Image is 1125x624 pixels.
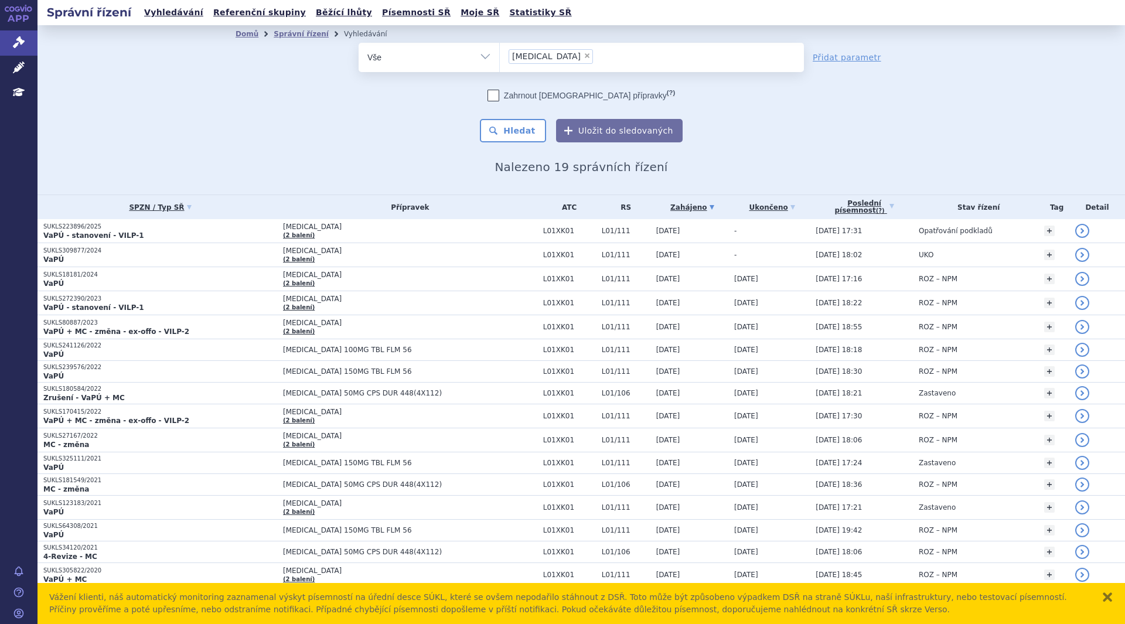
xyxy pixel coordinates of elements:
[43,247,277,255] p: SUKLS309877/2024
[1075,409,1089,423] a: detail
[734,436,758,444] span: [DATE]
[37,4,141,21] h2: Správní řízení
[734,199,810,216] a: Ukončeno
[43,485,89,493] strong: MC - změna
[283,432,537,440] span: [MEDICAL_DATA]
[734,526,758,534] span: [DATE]
[43,328,189,336] strong: VaPÚ + MC - změna - ex-offo - VILP-2
[602,323,650,331] span: L01/111
[283,480,537,489] span: [MEDICAL_DATA] 50MG CPS DUR 448(4X112)
[1075,478,1089,492] a: detail
[1075,272,1089,286] a: detail
[43,508,64,516] strong: VaPÚ
[734,548,758,556] span: [DATE]
[919,323,957,331] span: ROZ – NPM
[656,199,728,216] a: Zahájeno
[344,25,403,43] li: Vyhledávání
[43,255,64,264] strong: VaPÚ
[656,571,680,579] span: [DATE]
[876,207,885,214] abbr: (?)
[283,256,315,262] a: (2 balení)
[816,412,862,420] span: [DATE] 17:30
[919,367,957,376] span: ROZ – NPM
[816,571,862,579] span: [DATE] 18:45
[283,328,315,335] a: (2 balení)
[1044,411,1055,421] a: +
[283,408,537,416] span: [MEDICAL_DATA]
[656,275,680,283] span: [DATE]
[543,459,596,467] span: L01XK01
[1038,195,1069,219] th: Tag
[43,271,277,279] p: SUKLS18181/2024
[543,526,596,534] span: L01XK01
[602,227,650,235] span: L01/111
[43,408,277,416] p: SUKLS170415/2022
[43,575,87,584] strong: VaPÚ + MC
[919,227,993,235] span: Opatřování podkladů
[43,531,64,539] strong: VaPÚ
[734,480,758,489] span: [DATE]
[656,548,680,556] span: [DATE]
[1075,456,1089,470] a: detail
[656,367,680,376] span: [DATE]
[584,52,591,59] span: ×
[283,304,315,311] a: (2 balení)
[1075,320,1089,334] a: detail
[43,455,277,463] p: SUKLS325111/2021
[543,412,596,420] span: L01XK01
[43,567,277,575] p: SUKLS305822/2020
[1044,479,1055,490] a: +
[43,231,144,240] strong: VaPÚ - stanovení - VILP-1
[1044,502,1055,513] a: +
[283,346,537,354] span: [MEDICAL_DATA] 100MG TBL FLM 56
[734,275,758,283] span: [DATE]
[43,295,277,303] p: SUKLS272390/2023
[816,195,913,219] a: Poslednípísemnost(?)
[556,119,683,142] button: Uložit do sledovaných
[210,5,309,21] a: Referenční skupiny
[543,299,596,307] span: L01XK01
[919,346,957,354] span: ROZ – NPM
[656,346,680,354] span: [DATE]
[667,89,675,97] abbr: (?)
[734,346,758,354] span: [DATE]
[543,323,596,331] span: L01XK01
[816,389,862,397] span: [DATE] 18:21
[919,480,957,489] span: ROZ – NPM
[1075,364,1089,379] a: detail
[734,459,758,467] span: [DATE]
[656,227,680,235] span: [DATE]
[734,227,737,235] span: -
[43,417,189,425] strong: VaPÚ + MC - změna - ex-offo - VILP-2
[43,522,277,530] p: SUKLS64308/2021
[1044,298,1055,308] a: +
[1075,224,1089,238] a: detail
[1075,343,1089,357] a: detail
[1044,250,1055,260] a: +
[141,5,207,21] a: Vyhledávání
[1044,435,1055,445] a: +
[379,5,454,21] a: Písemnosti SŘ
[919,299,957,307] span: ROZ – NPM
[656,412,680,420] span: [DATE]
[816,367,862,376] span: [DATE] 18:30
[602,459,650,467] span: L01/111
[602,503,650,512] span: L01/111
[734,412,758,420] span: [DATE]
[543,503,596,512] span: L01XK01
[543,227,596,235] span: L01XK01
[913,195,1038,219] th: Stav řízení
[816,459,862,467] span: [DATE] 17:24
[602,346,650,354] span: L01/111
[656,480,680,489] span: [DATE]
[919,548,957,556] span: ROZ – NPM
[1044,525,1055,536] a: +
[1044,322,1055,332] a: +
[1075,248,1089,262] a: detail
[543,389,596,397] span: L01XK01
[1075,568,1089,582] a: detail
[602,367,650,376] span: L01/111
[602,299,650,307] span: L01/111
[236,30,258,38] a: Domů
[734,367,758,376] span: [DATE]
